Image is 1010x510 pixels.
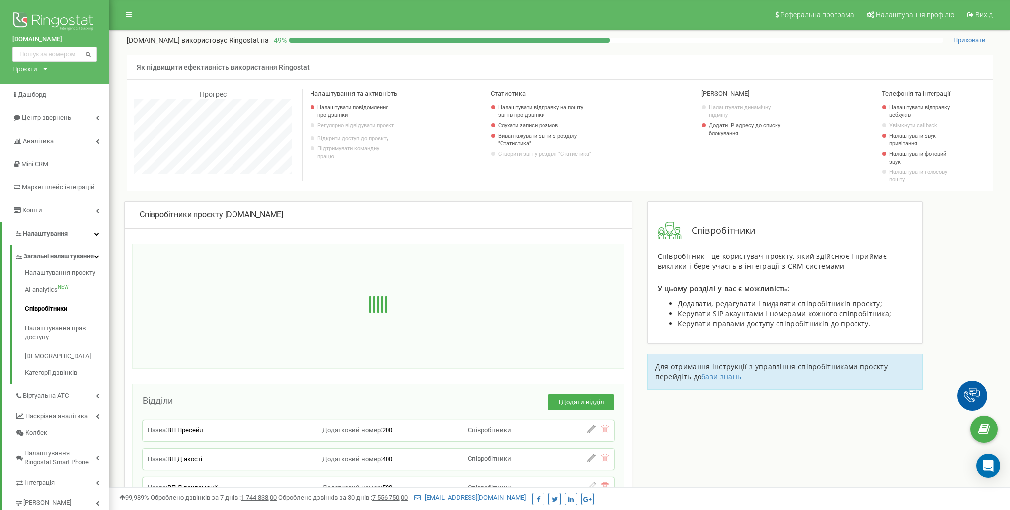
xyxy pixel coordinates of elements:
span: Як підвищити ефективність використання Ringostat [137,63,310,71]
span: Співробітники [468,426,511,434]
span: [PERSON_NAME] [701,90,749,97]
a: Відкрити доступ до проєкту [317,135,394,143]
img: Ringostat logo [12,10,97,35]
a: Налаштувати голосову пошту [889,169,953,184]
a: Загальні налаштування [15,245,109,265]
a: бази знань [701,372,741,381]
p: Підтримувати командну працю [317,145,394,160]
span: Колбек [25,429,47,438]
span: Співробітники [468,455,511,462]
span: Відділи [143,395,173,406]
span: Кошти [22,206,42,214]
span: Аналiтика [23,137,54,145]
span: Оброблено дзвінків за 7 днів : [151,494,277,501]
a: Налаштування [2,222,109,246]
div: Open Intercom Messenger [976,454,1000,478]
span: Віртуальна АТС [23,391,69,401]
a: Категорії дзвінків [25,366,109,378]
span: У цьому розділі у вас є можливість: [658,284,790,293]
span: використовує Ringostat на [181,36,269,44]
span: Реферальна програма [780,11,854,19]
a: Колбек [15,425,109,442]
span: Додатковий номер: [322,426,382,434]
span: Додатковий номер: [322,484,382,491]
span: Налаштування профілю [876,11,954,19]
span: Співробітники проєкту [140,210,223,219]
span: Дашборд [18,91,46,98]
span: Налаштування [23,230,68,237]
span: Приховати [953,36,986,44]
span: Інтеграція [24,478,55,488]
a: Налаштування проєкту [25,269,109,281]
span: Співробітник - це користувач проєкту, який здійснює і приймає виклики і бере участь в інтеграції ... [658,252,887,271]
span: 200 [382,426,392,434]
span: Керувати SIP акаунтами і номерами кожного співробітника; [678,309,892,318]
a: [DEMOGRAPHIC_DATA] [25,347,109,366]
a: Налаштувати відправку вебхуків [889,104,953,119]
a: [DOMAIN_NAME] [12,35,97,44]
span: Вихід [975,11,993,19]
span: Назва: [148,455,167,463]
span: Для отримання інструкції з управління співробітниками проєкту перейдіть до [655,362,888,381]
div: [DOMAIN_NAME] [140,209,617,221]
p: [DOMAIN_NAME] [127,35,269,45]
a: Слухати записи розмов [498,122,596,130]
a: Налаштувати відправку на пошту звітів про дзвінки [498,104,596,119]
span: Статистика [491,90,526,97]
a: Налаштувати повідомлення про дзвінки [317,104,394,119]
a: Віртуальна АТС [15,384,109,405]
a: Налаштувати динамічну підміну [709,104,786,119]
p: 49 % [269,35,289,45]
a: Наскрізна аналітика [15,405,109,425]
span: Mini CRM [21,160,48,168]
input: Пошук за номером [12,47,97,62]
span: 500 [382,484,392,491]
a: Налаштування прав доступу [25,319,109,347]
span: Телефонія та інтеграції [882,90,950,97]
a: Налаштування Ringostat Smart Phone [15,442,109,471]
span: Маркетплейс інтеграцій [22,183,95,191]
span: Керувати правами доступу співробітників до проєкту. [678,319,871,328]
a: Співробітники [25,300,109,319]
a: Увімкнути callback [889,122,953,130]
span: Додавати, редагувати і видаляти співробітників проєкту; [678,299,883,308]
a: Налаштувати звук привітання [889,132,953,148]
button: +Додати відділ [548,394,614,411]
span: 99,989% [119,494,149,501]
a: AI analyticsNEW [25,280,109,300]
a: [EMAIL_ADDRESS][DOMAIN_NAME] [414,494,526,501]
a: Вивантажувати звіти з розділу "Статистика" [498,132,596,148]
p: Регулярно відвідувати проєкт [317,122,394,130]
a: Додати IP адресу до списку блокування [709,122,786,137]
span: Наскрізна аналітика [25,412,88,421]
div: Проєкти [12,64,37,74]
span: ВП Пресейл [167,426,204,434]
span: Додати відділ [561,398,604,406]
span: ВП Д рекламації [167,484,217,491]
span: Оброблено дзвінків за 30 днів : [278,494,408,501]
span: Загальні налаштування [23,252,94,261]
a: Створити звіт у розділі "Статистика" [498,150,596,158]
a: Інтеграція [15,471,109,492]
u: 7 556 750,00 [372,494,408,501]
span: Налаштування та активність [310,90,397,97]
span: Назва: [148,484,167,491]
span: Налаштування Ringostat Smart Phone [24,449,96,467]
span: ВП Д якості [167,455,202,463]
u: 1 744 838,00 [241,494,277,501]
span: Співробітники [682,224,756,237]
span: Прогрес [200,90,227,98]
span: [PERSON_NAME] [23,499,71,508]
span: Назва: [148,426,167,434]
span: Центр звернень [22,114,71,121]
a: Налаштувати фоновий звук [889,150,953,166]
span: Додатковий номер: [322,455,382,463]
span: Співробітники [468,484,511,491]
span: 400 [382,455,392,463]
